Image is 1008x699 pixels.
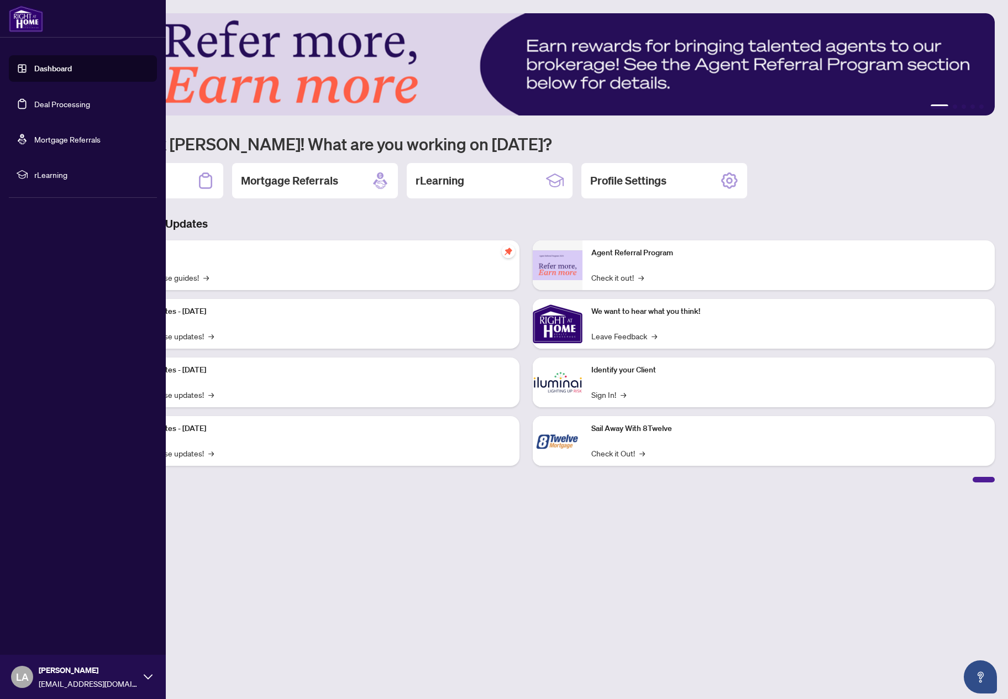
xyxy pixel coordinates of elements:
[39,664,138,676] span: [PERSON_NAME]
[57,13,995,115] img: Slide 0
[964,660,997,693] button: Open asap
[57,133,995,154] h1: Welcome back [PERSON_NAME]! What are you working on [DATE]?
[34,99,90,109] a: Deal Processing
[34,134,101,144] a: Mortgage Referrals
[591,447,645,459] a: Check it Out!→
[970,104,975,109] button: 4
[533,299,582,349] img: We want to hear what you think!
[502,245,515,258] span: pushpin
[533,358,582,407] img: Identify your Client
[591,247,986,259] p: Agent Referral Program
[591,388,626,401] a: Sign In!→
[533,416,582,466] img: Sail Away With 8Twelve
[57,216,995,232] h3: Brokerage & Industry Updates
[591,271,644,283] a: Check it out!→
[652,330,657,342] span: →
[591,423,986,435] p: Sail Away With 8Twelve
[9,6,43,32] img: logo
[962,104,966,109] button: 3
[931,104,948,109] button: 1
[639,447,645,459] span: →
[34,64,72,73] a: Dashboard
[416,173,464,188] h2: rLearning
[979,104,984,109] button: 5
[208,388,214,401] span: →
[203,271,209,283] span: →
[39,677,138,690] span: [EMAIL_ADDRESS][DOMAIN_NAME]
[16,669,29,685] span: LA
[591,306,986,318] p: We want to hear what you think!
[34,169,149,181] span: rLearning
[116,247,511,259] p: Self-Help
[533,250,582,281] img: Agent Referral Program
[241,173,338,188] h2: Mortgage Referrals
[953,104,957,109] button: 2
[208,447,214,459] span: →
[591,330,657,342] a: Leave Feedback→
[590,173,666,188] h2: Profile Settings
[621,388,626,401] span: →
[116,423,511,435] p: Platform Updates - [DATE]
[638,271,644,283] span: →
[116,306,511,318] p: Platform Updates - [DATE]
[116,364,511,376] p: Platform Updates - [DATE]
[208,330,214,342] span: →
[591,364,986,376] p: Identify your Client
